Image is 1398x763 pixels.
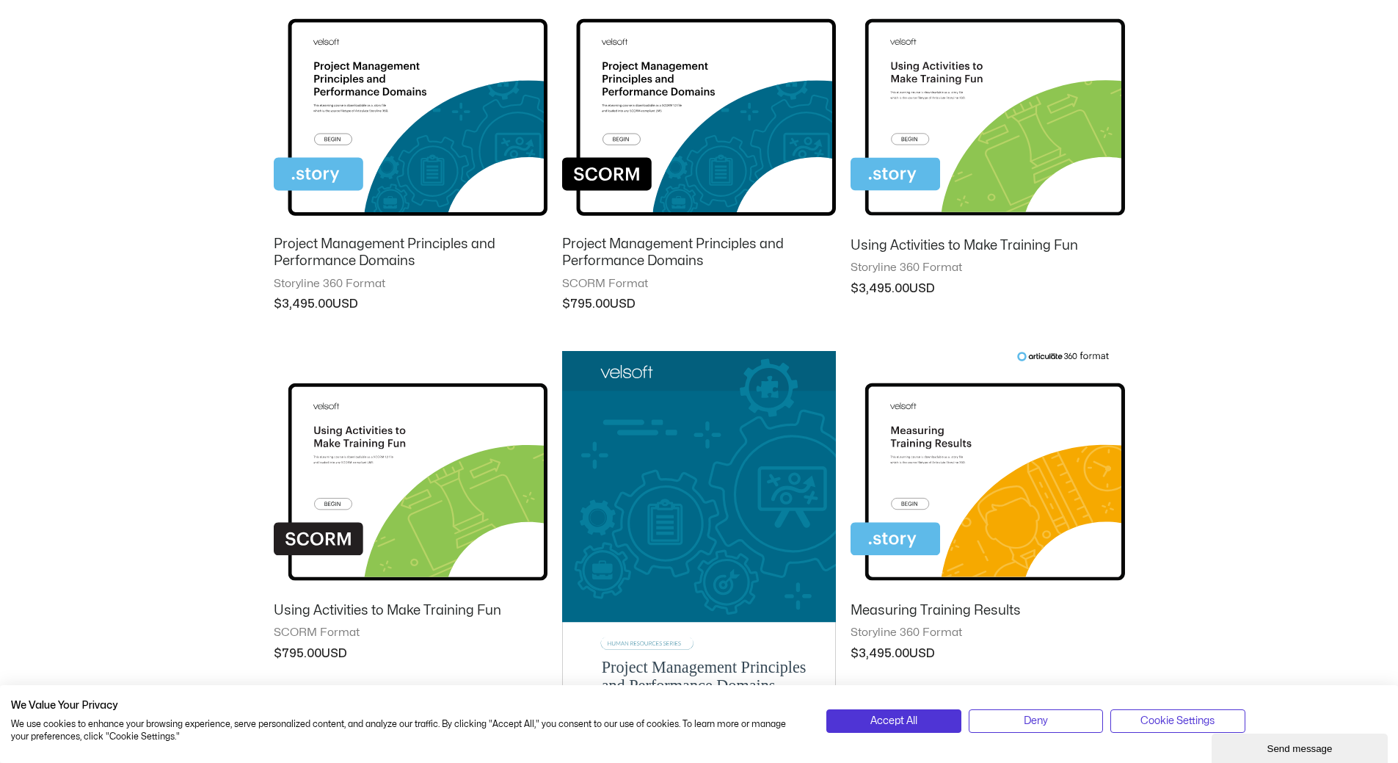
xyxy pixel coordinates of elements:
[851,626,1124,640] span: Storyline 360 Format
[870,713,917,729] span: Accept All
[851,283,909,294] bdi: 3,495.00
[274,351,547,590] img: Using Activities to Make Training Fun
[1140,713,1215,729] span: Cookie Settings
[274,236,547,270] h2: Project Management Principles and Performance Domains
[851,648,909,659] bdi: 3,495.00
[562,277,836,292] span: SCORM Format
[851,602,1124,619] h2: Measuring Training Results
[274,298,282,310] span: $
[851,602,1124,626] a: Measuring Training Results
[851,648,859,659] span: $
[562,298,570,310] span: $
[851,351,1124,590] img: Measuring Training Results
[826,709,961,733] button: Accept all cookies
[274,626,547,640] span: SCORM Format
[274,648,282,659] span: $
[1212,731,1391,763] iframe: chat widget
[274,602,547,626] a: Using Activities to Make Training Fun
[562,236,836,270] h2: Project Management Principles and Performance Domains
[1110,709,1245,733] button: Adjust cookie preferences
[274,277,547,292] span: Storyline 360 Format
[562,236,836,277] a: Project Management Principles and Performance Domains
[274,602,547,619] h2: Using Activities to Make Training Fun
[274,236,547,277] a: Project Management Principles and Performance Domains
[851,237,1124,261] a: Using Activities to Make Training Fun
[562,351,836,740] img: Project Management Principles and Performance Domains
[11,718,804,743] p: We use cookies to enhance your browsing experience, serve personalized content, and analyze our t...
[969,709,1103,733] button: Deny all cookies
[274,648,321,659] bdi: 795.00
[851,261,1124,275] span: Storyline 360 Format
[274,298,332,310] bdi: 3,495.00
[851,283,859,294] span: $
[851,237,1124,254] h2: Using Activities to Make Training Fun
[562,298,610,310] bdi: 795.00
[11,699,804,712] h2: We Value Your Privacy
[1024,713,1048,729] span: Deny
